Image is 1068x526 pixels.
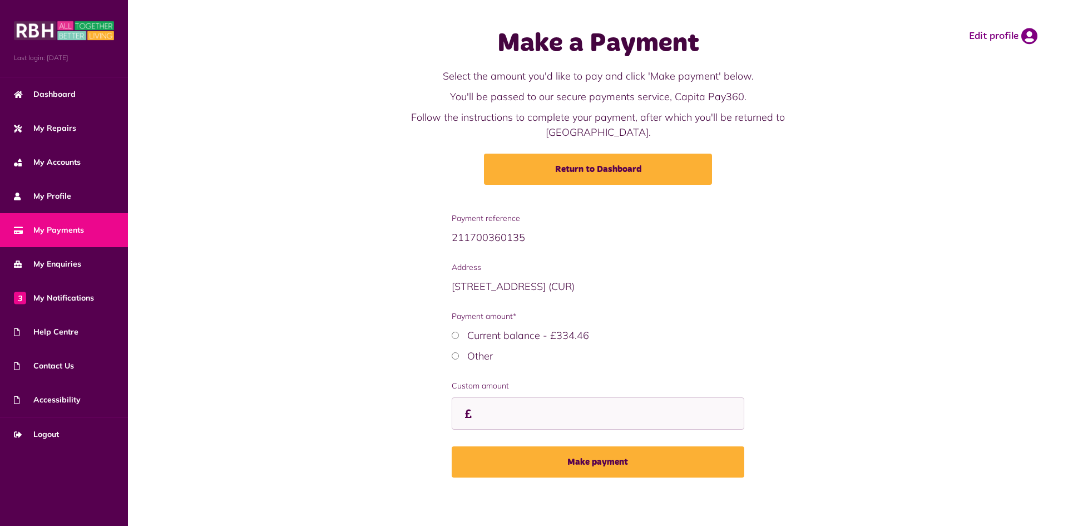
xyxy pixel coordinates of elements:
[375,110,820,140] p: Follow the instructions to complete your payment, after which you'll be returned to [GEOGRAPHIC_D...
[375,89,820,104] p: You'll be passed to our secure payments service, Capita Pay360.
[452,213,745,224] span: Payment reference
[14,122,76,134] span: My Repairs
[969,28,1037,45] a: Edit profile
[452,311,745,322] span: Payment amount*
[467,329,589,342] label: Current balance - £334.46
[452,280,575,293] span: [STREET_ADDRESS] (CUR)
[14,190,71,202] span: My Profile
[14,326,78,338] span: Help Centre
[375,28,820,60] h1: Make a Payment
[375,68,820,83] p: Select the amount you'd like to pay and click 'Make payment' below.
[14,360,74,372] span: Contact Us
[14,292,94,304] span: My Notifications
[452,446,745,478] button: Make payment
[452,262,745,273] span: Address
[14,224,84,236] span: My Payments
[484,154,712,185] a: Return to Dashboard
[452,231,525,244] span: 211700360135
[14,19,114,42] img: MyRBH
[14,89,76,100] span: Dashboard
[467,350,493,362] label: Other
[14,156,81,168] span: My Accounts
[14,53,114,63] span: Last login: [DATE]
[14,258,81,270] span: My Enquiries
[14,292,26,304] span: 3
[14,429,59,440] span: Logout
[14,394,81,406] span: Accessibility
[452,380,745,392] label: Custom amount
